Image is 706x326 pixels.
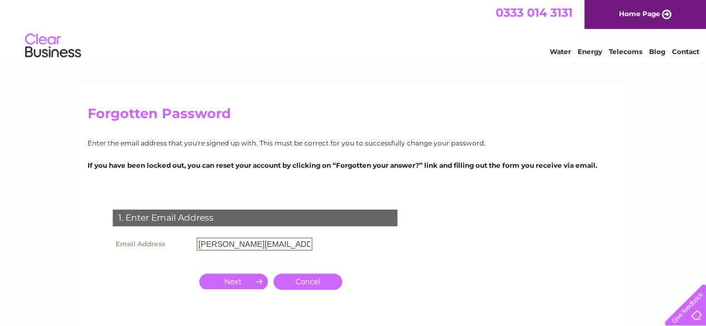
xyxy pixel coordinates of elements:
[649,47,665,56] a: Blog
[25,29,81,63] img: logo.png
[550,47,571,56] a: Water
[496,6,573,20] a: 0333 014 3131
[88,160,619,171] p: If you have been locked out, you can reset your account by clicking on “Forgotten your answer?” l...
[88,138,619,148] p: Enter the email address that you're signed up with. This must be correct for you to successfully ...
[672,47,699,56] a: Contact
[88,106,619,127] h2: Forgotten Password
[609,47,642,56] a: Telecoms
[273,274,342,290] a: Cancel
[113,210,397,226] div: 1. Enter Email Address
[578,47,602,56] a: Energy
[110,235,194,254] th: Email Address
[90,6,617,54] div: Clear Business is a trading name of Verastar Limited (registered in [GEOGRAPHIC_DATA] No. 3667643...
